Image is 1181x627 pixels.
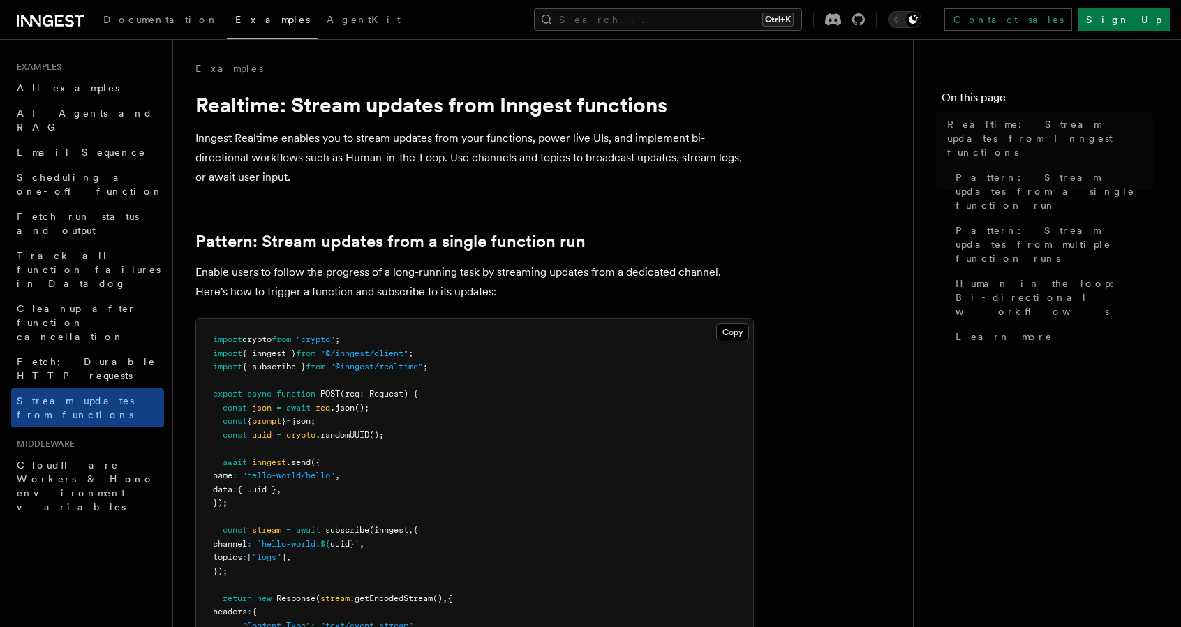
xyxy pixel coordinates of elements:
span: await [296,525,320,535]
span: { inngest } [242,348,296,358]
a: Contact sales [944,8,1072,31]
span: from [296,348,315,358]
a: Documentation [95,4,227,38]
span: { uuid } [237,485,276,494]
span: ; [408,348,413,358]
a: Human in the loop: Bi-directional workflows [950,271,1153,324]
span: stream [320,593,350,603]
a: Cloudflare Workers & Hono environment variables [11,452,164,519]
span: import [213,348,242,358]
span: { subscribe } [242,362,306,371]
span: (req [340,389,359,399]
span: = [286,525,291,535]
span: ; [423,362,428,371]
a: Scheduling a one-off function [11,165,164,204]
span: : [247,539,252,549]
span: "logs" [252,552,281,562]
span: headers [213,607,247,617]
span: import [213,334,242,344]
span: Response [276,593,315,603]
span: const [223,403,247,413]
span: Pattern: Stream updates from multiple function runs [956,223,1153,265]
span: json; [291,416,315,426]
span: : [242,552,247,562]
h4: On this page [942,89,1153,112]
span: export [213,389,242,399]
span: Documentation [103,14,218,25]
p: Inngest Realtime enables you to stream updates from your functions, power live UIs, and implement... [195,128,754,187]
span: crypto [286,430,315,440]
span: }); [213,566,228,576]
span: () [433,593,443,603]
span: : [232,471,237,480]
span: (inngest [369,525,408,535]
span: "crypto" [296,334,335,344]
a: AgentKit [318,4,409,38]
a: All examples [11,75,164,101]
h1: Realtime: Stream updates from Inngest functions [195,92,754,117]
span: , [359,539,364,549]
span: crypto [242,334,272,344]
span: Examples [11,61,61,73]
span: stream [252,525,281,535]
span: return [223,593,252,603]
span: , [408,525,413,535]
span: [ [247,552,252,562]
span: json [252,403,272,413]
span: .randomUUID [315,430,369,440]
span: : [232,485,237,494]
span: AgentKit [327,14,401,25]
span: Cleanup after function cancellation [17,303,136,342]
span: ; [335,334,340,344]
span: Human in the loop: Bi-directional workflows [956,276,1153,318]
span: , [276,485,281,494]
span: = [276,403,281,413]
span: Middleware [11,438,75,450]
span: const [223,430,247,440]
span: prompt [252,416,281,426]
span: const [223,525,247,535]
a: Examples [227,4,318,39]
span: function [276,389,315,399]
a: Track all function failures in Datadog [11,243,164,296]
span: name [213,471,232,480]
span: Cloudflare Workers & Hono environment variables [17,459,154,512]
span: .getEncodedStream [350,593,433,603]
a: Pattern: Stream updates from a single function run [195,232,586,251]
span: "@/inngest/client" [320,348,408,358]
span: subscribe [325,525,369,535]
span: channel [213,539,247,549]
span: data [213,485,232,494]
span: { [413,525,418,535]
span: Email Sequence [17,147,146,158]
span: Learn more [956,330,1053,344]
span: , [335,471,340,480]
span: .send [286,457,311,467]
span: , [286,552,291,562]
span: } [350,539,355,549]
span: { [447,593,452,603]
span: .json [330,403,355,413]
span: async [247,389,272,399]
span: "@inngest/realtime" [330,362,423,371]
span: : [247,607,252,617]
span: (); [355,403,369,413]
span: ] [281,552,286,562]
span: const [223,416,247,426]
span: } [281,416,286,426]
span: Scheduling a one-off function [17,172,163,197]
span: (); [369,430,384,440]
a: Pattern: Stream updates from a single function run [950,165,1153,218]
span: "hello-world/hello" [242,471,335,480]
span: ${ [320,539,330,549]
p: Enable users to follow the progress of a long-running task by streaming updates from a dedicated ... [195,263,754,302]
span: }); [213,498,228,508]
span: = [286,416,291,426]
a: Fetch: Durable HTTP requests [11,349,164,388]
span: from [272,334,291,344]
span: Stream updates from functions [17,395,134,420]
a: Email Sequence [11,140,164,165]
button: Copy [716,323,749,341]
a: Stream updates from functions [11,388,164,427]
span: ) { [403,389,418,399]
